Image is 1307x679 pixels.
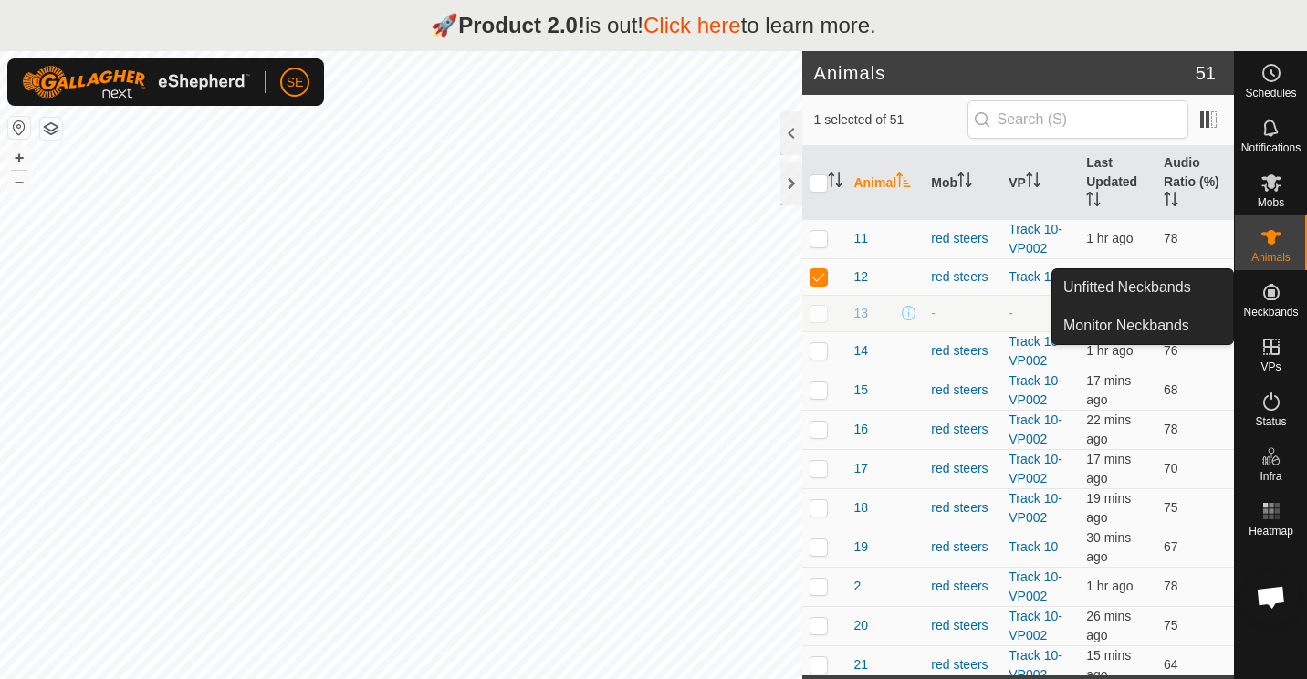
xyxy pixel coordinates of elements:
[853,229,868,248] span: 11
[931,577,994,596] div: red steers
[896,175,911,190] p-sorticon: Activate to sort
[40,118,62,140] button: Map Layers
[1196,59,1216,87] span: 51
[1164,194,1178,209] p-sorticon: Activate to sort
[931,267,994,287] div: red steers
[1063,315,1189,337] span: Monitor Neckbands
[1260,361,1281,372] span: VPs
[1086,413,1131,446] span: 18 Sept 2025, 8:48 pm
[1086,609,1131,642] span: 18 Sept 2025, 8:45 pm
[853,341,868,360] span: 14
[1164,382,1178,397] span: 68
[1260,471,1281,482] span: Infra
[828,175,842,190] p-sorticon: Activate to sort
[931,616,994,635] div: red steers
[1164,422,1178,436] span: 78
[1052,308,1233,344] a: Monitor Neckbands
[1009,373,1062,407] a: Track 10-VP002
[8,171,30,193] button: –
[1164,231,1178,245] span: 78
[1009,491,1062,525] a: Track 10-VP002
[853,267,868,287] span: 12
[931,420,994,439] div: red steers
[1009,539,1058,554] a: Track 10
[1079,146,1156,220] th: Last Updated
[22,66,250,99] img: Gallagher Logo
[1243,307,1298,318] span: Neckbands
[1009,334,1062,368] a: Track 10-VP002
[931,538,994,557] div: red steers
[1052,269,1233,306] a: Unfitted Neckbands
[1009,452,1062,486] a: Track 10-VP002
[1026,175,1040,190] p-sorticon: Activate to sort
[967,100,1188,139] input: Search (S)
[846,146,924,220] th: Animal
[1086,373,1131,407] span: 18 Sept 2025, 8:53 pm
[1164,343,1178,358] span: 76
[853,381,868,400] span: 15
[931,229,994,248] div: red steers
[813,62,1195,84] h2: Animals
[931,341,994,360] div: red steers
[1249,526,1293,537] span: Heatmap
[1001,146,1079,220] th: VP
[458,13,585,37] strong: Product 2.0!
[853,459,868,478] span: 17
[1009,269,1058,284] a: Track 10
[1156,146,1234,220] th: Audio Ratio (%)
[1164,657,1178,672] span: 64
[1009,306,1013,320] app-display-virtual-paddock-transition: -
[1009,413,1062,446] a: Track 10-VP002
[8,117,30,139] button: Reset Map
[1164,579,1178,593] span: 78
[1086,530,1131,564] span: 18 Sept 2025, 8:41 pm
[853,498,868,517] span: 18
[1086,452,1131,486] span: 18 Sept 2025, 8:54 pm
[931,498,994,517] div: red steers
[1164,618,1178,632] span: 75
[1258,197,1284,208] span: Mobs
[1086,491,1131,525] span: 18 Sept 2025, 8:51 pm
[1251,252,1291,263] span: Animals
[1009,569,1062,603] a: Track 10-VP002
[1086,579,1133,593] span: 18 Sept 2025, 7:23 pm
[1086,231,1133,245] span: 18 Sept 2025, 7:58 pm
[931,304,994,323] div: -
[853,616,868,635] span: 20
[1009,609,1062,642] a: Track 10-VP002
[853,577,861,596] span: 2
[1244,569,1299,624] div: Open chat
[643,13,741,37] a: Click here
[287,73,304,92] span: SE
[1164,461,1178,475] span: 70
[957,175,972,190] p-sorticon: Activate to sort
[431,9,876,42] p: 🚀 is out! to learn more.
[1086,343,1133,358] span: 18 Sept 2025, 7:51 pm
[1164,539,1178,554] span: 67
[853,655,868,674] span: 21
[931,381,994,400] div: red steers
[1063,277,1191,298] span: Unfitted Neckbands
[931,655,994,674] div: red steers
[853,538,868,557] span: 19
[853,420,868,439] span: 16
[1245,88,1296,99] span: Schedules
[1255,416,1286,427] span: Status
[1009,222,1062,256] a: Track 10-VP002
[1086,194,1101,209] p-sorticon: Activate to sort
[853,304,868,323] span: 13
[1241,142,1301,153] span: Notifications
[924,146,1001,220] th: Mob
[1164,500,1178,515] span: 75
[813,110,967,130] span: 1 selected of 51
[8,147,30,169] button: +
[931,459,994,478] div: red steers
